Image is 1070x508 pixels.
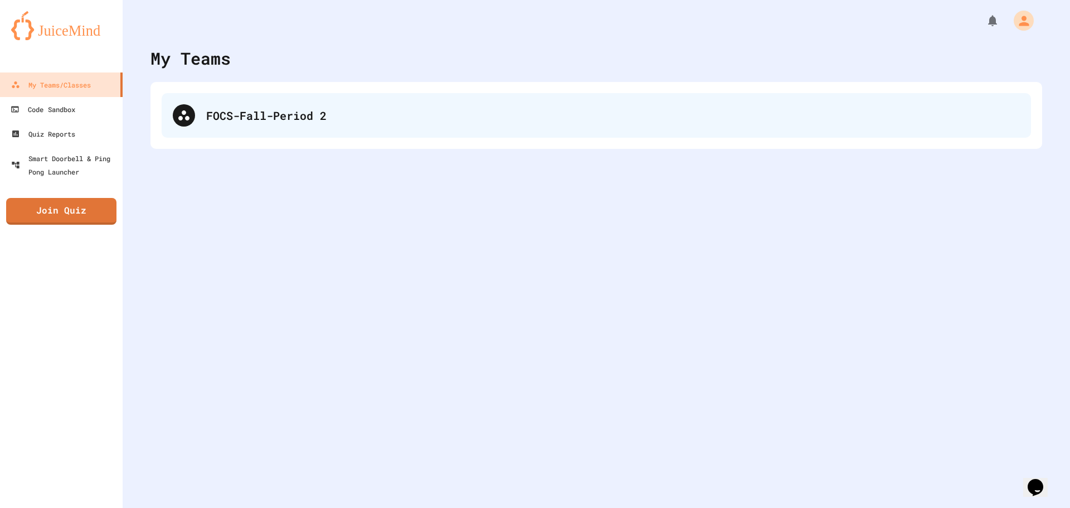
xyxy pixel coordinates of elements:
div: Smart Doorbell & Ping Pong Launcher [11,152,118,178]
img: logo-orange.svg [11,11,111,40]
div: FOCS-Fall-Period 2 [206,107,1020,124]
div: FOCS-Fall-Period 2 [162,93,1031,138]
div: My Notifications [965,11,1002,30]
div: Code Sandbox [11,103,76,116]
a: Join Quiz [6,198,116,225]
div: My Account [1002,8,1037,33]
div: Quiz Reports [11,127,75,141]
div: My Teams [150,46,231,71]
div: My Teams/Classes [11,78,91,91]
iframe: chat widget [1023,463,1059,497]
